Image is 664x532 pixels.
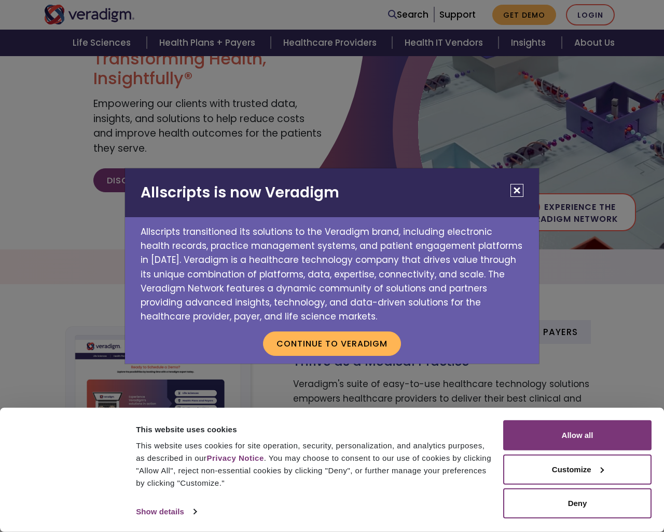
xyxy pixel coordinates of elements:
button: Allow all [503,420,652,450]
button: Close [510,184,523,197]
button: Continue to Veradigm [263,331,401,355]
p: Allscripts transitioned its solutions to the Veradigm brand, including electronic health records,... [125,217,539,324]
a: Privacy Notice [206,454,264,462]
div: This website uses cookies [136,423,491,435]
h2: Allscripts is now Veradigm [125,168,539,217]
button: Deny [503,488,652,518]
div: This website uses cookies for site operation, security, personalization, and analytics purposes, ... [136,440,491,489]
a: Show details [136,504,196,520]
button: Customize [503,454,652,484]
